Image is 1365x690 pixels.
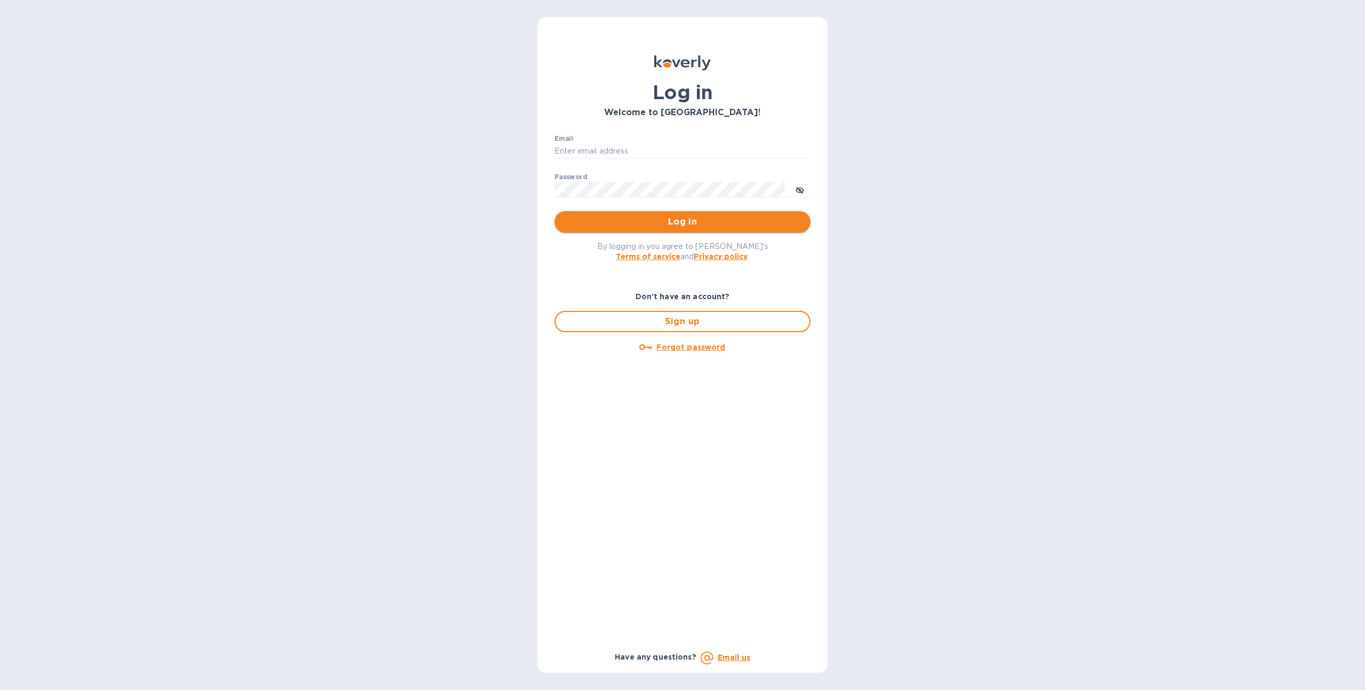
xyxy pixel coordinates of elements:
button: toggle password visibility [789,179,810,200]
b: Have any questions? [615,653,696,661]
h1: Log in [555,81,810,103]
img: Koverly [654,55,711,70]
span: Log in [563,215,802,228]
input: Enter email address [555,143,810,159]
span: Sign up [564,315,801,328]
b: Don't have an account? [636,292,730,301]
label: Email [555,135,573,142]
a: Privacy policy [694,252,748,261]
a: Email us [718,653,750,662]
button: Sign up [555,311,810,332]
button: Log in [555,211,810,232]
h3: Welcome to [GEOGRAPHIC_DATA]! [555,108,810,118]
label: Password [555,174,587,180]
span: By logging in you agree to [PERSON_NAME]'s and . [597,242,768,261]
a: Terms of service [616,252,680,261]
u: Forgot password [656,343,725,351]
